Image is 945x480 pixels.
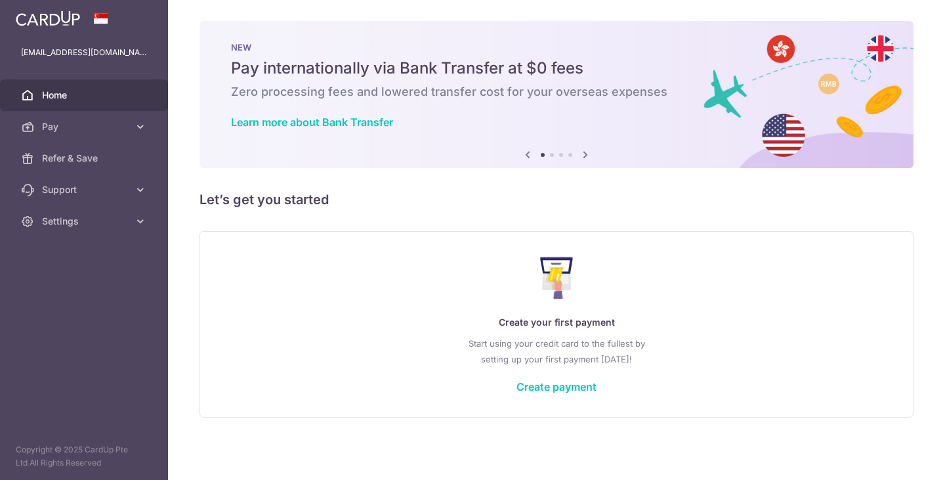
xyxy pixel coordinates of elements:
img: Bank transfer banner [199,21,913,168]
span: Pay [42,120,129,133]
span: Refer & Save [42,152,129,165]
p: NEW [231,42,882,53]
span: Settings [42,215,129,228]
span: Home [42,89,129,102]
img: CardUp [16,11,80,26]
a: Create payment [516,380,597,393]
p: [EMAIL_ADDRESS][DOMAIN_NAME] [21,46,147,59]
img: Make Payment [540,257,574,299]
h5: Let’s get you started [199,189,913,210]
h6: Zero processing fees and lowered transfer cost for your overseas expenses [231,84,882,100]
a: Learn more about Bank Transfer [231,116,393,129]
p: Start using your credit card to the fullest by setting up your first payment [DATE]! [226,336,887,367]
p: Create your first payment [226,315,887,330]
span: Support [42,183,129,196]
h5: Pay internationally via Bank Transfer at $0 fees [231,58,882,79]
